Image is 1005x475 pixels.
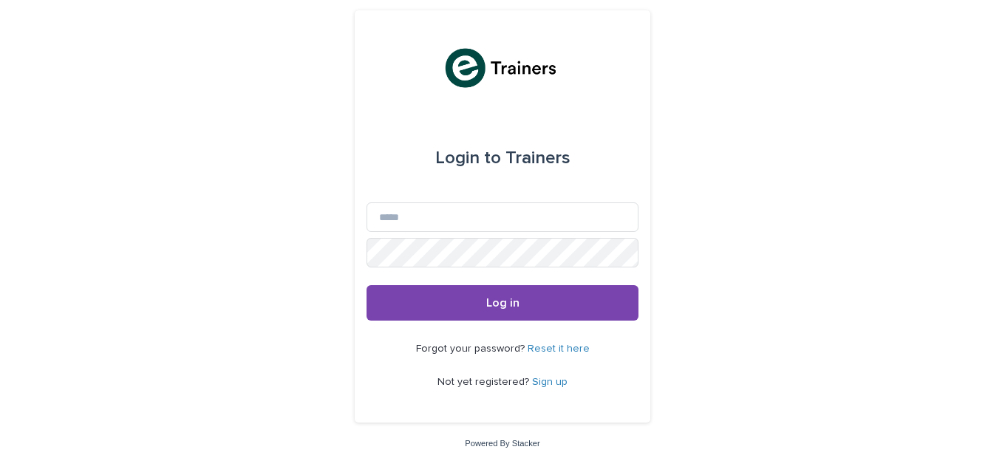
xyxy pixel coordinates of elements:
[367,285,638,321] button: Log in
[416,344,528,354] span: Forgot your password?
[486,297,519,309] span: Log in
[435,137,570,179] div: Trainers
[465,439,539,448] a: Powered By Stacker
[437,377,532,387] span: Not yet registered?
[435,149,501,167] span: Login to
[532,377,568,387] a: Sign up
[441,46,563,90] img: K0CqGN7SDeD6s4JG8KQk
[528,344,590,354] a: Reset it here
